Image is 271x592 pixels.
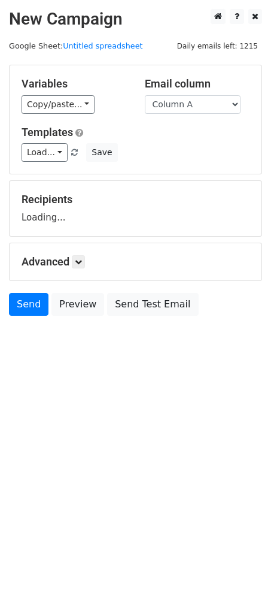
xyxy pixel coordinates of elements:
[173,40,262,53] span: Daily emails left: 1215
[9,9,262,29] h2: New Campaign
[9,293,48,316] a: Send
[22,193,249,206] h5: Recipients
[173,41,262,50] a: Daily emails left: 1215
[22,95,95,114] a: Copy/paste...
[145,77,250,90] h5: Email column
[107,293,198,316] a: Send Test Email
[22,193,249,224] div: Loading...
[86,143,117,162] button: Save
[22,255,249,268] h5: Advanced
[22,143,68,162] a: Load...
[63,41,142,50] a: Untitled spreadsheet
[51,293,104,316] a: Preview
[9,41,143,50] small: Google Sheet:
[22,126,73,138] a: Templates
[22,77,127,90] h5: Variables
